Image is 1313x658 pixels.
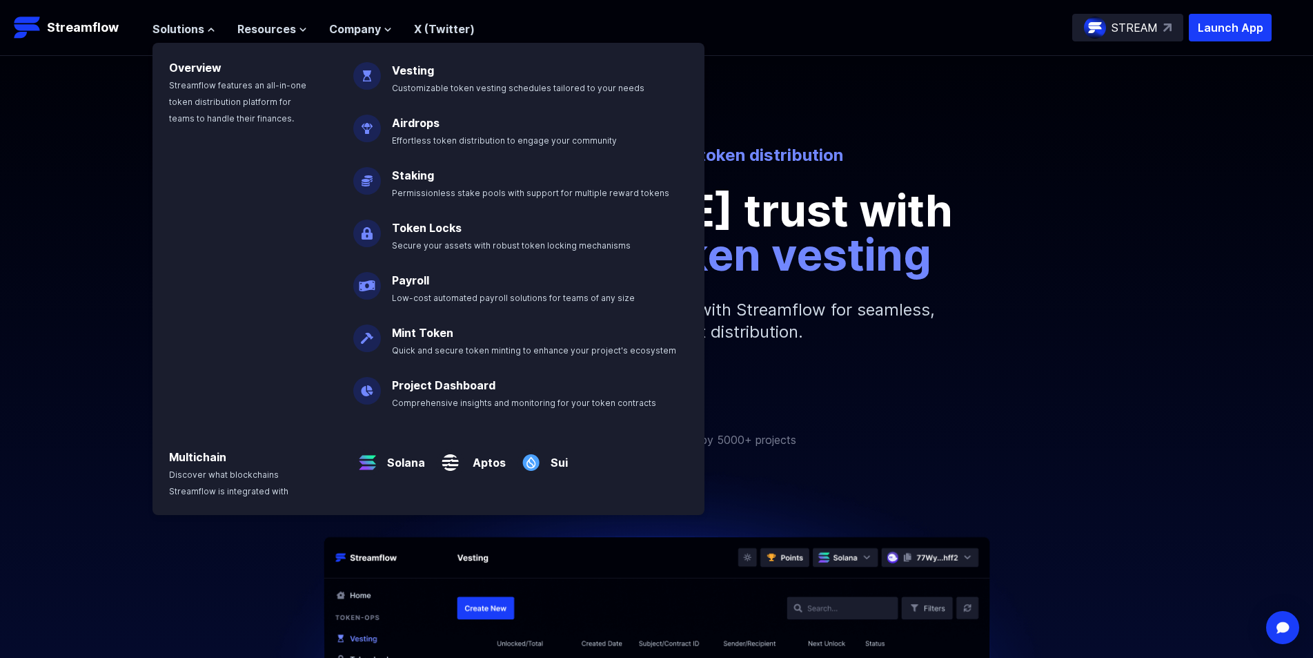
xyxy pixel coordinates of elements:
span: Solutions [152,21,204,37]
p: Trusted by 5000+ projects [658,432,796,448]
img: top-right-arrow.svg [1163,23,1172,32]
span: Streamflow features an all-in-one token distribution platform for teams to handle their finances. [169,80,306,124]
span: Secure your assets with robust token locking mechanisms [392,240,631,251]
a: Vesting [392,64,434,77]
span: Discover what blockchains Streamflow is integrated with [169,470,288,496]
a: Project Dashboard [392,378,495,392]
a: STREAM [1072,14,1183,41]
a: Airdrops [392,116,440,130]
img: Token Locks [353,209,381,247]
img: Payroll [353,261,381,300]
a: Mint Token [392,326,453,340]
img: Aptos [436,438,464,476]
a: X (Twitter) [414,22,475,36]
span: Company [329,21,381,37]
button: Launch App [1189,14,1272,41]
a: Multichain [169,450,226,464]
img: Staking [353,156,381,195]
a: Solana [382,443,425,471]
p: Streamflow [47,18,119,37]
img: Mint Token [353,313,381,352]
span: Low-cost automated payroll solutions for teams of any size [392,293,635,303]
a: Aptos [464,443,506,471]
button: Solutions [152,21,215,37]
a: Overview [169,61,221,75]
a: Staking [392,168,434,182]
span: Permissionless stake pools with support for multiple reward tokens [392,188,669,198]
img: Sui [517,438,545,476]
button: Company [329,21,392,37]
a: Token Locks [392,221,462,235]
span: Effortless token distribution to engage your community [392,135,617,146]
a: Sui [545,443,568,471]
img: Solana [353,438,382,476]
span: Customizable token vesting schedules tailored to your needs [392,83,644,93]
a: Streamflow [14,14,139,41]
span: Comprehensive insights and monitoring for your token contracts [392,398,656,408]
span: Quick and secure token minting to enhance your project's ecosystem [392,345,676,356]
button: Resources [237,21,307,37]
img: Vesting [353,51,381,90]
img: Project Dashboard [353,366,381,405]
img: Airdrops [353,104,381,142]
div: Open Intercom Messenger [1266,611,1299,644]
img: Streamflow Logo [14,14,41,41]
span: Resources [237,21,296,37]
span: token vesting [639,228,931,281]
img: streamflow-logo-circle.png [1084,17,1106,39]
p: STREAM [1112,19,1158,36]
a: Payroll [392,273,429,287]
